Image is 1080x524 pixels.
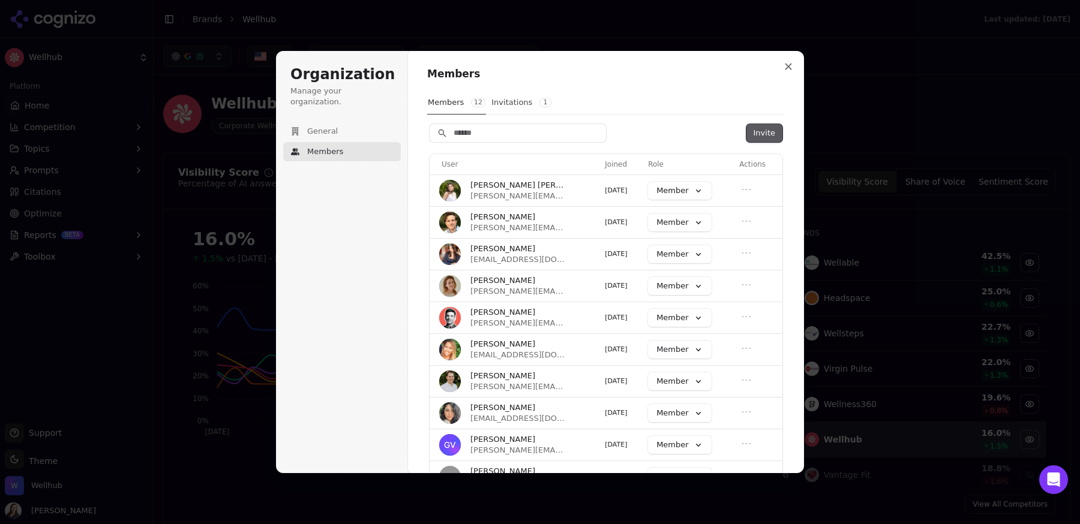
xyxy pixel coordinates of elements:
[470,275,535,286] span: [PERSON_NAME]
[739,468,754,483] button: Open menu
[539,98,551,107] span: 1
[470,307,535,318] span: [PERSON_NAME]
[605,250,627,258] span: [DATE]
[439,402,461,424] img: Amarita Bansal
[470,212,535,222] span: [PERSON_NAME]
[605,409,627,417] span: [DATE]
[439,275,461,297] img: Rita Reis
[605,186,627,194] span: [DATE]
[648,277,711,295] button: Member
[470,350,565,360] span: [EMAIL_ADDRESS][DOMAIN_NAME]
[470,180,565,191] span: [PERSON_NAME] [PERSON_NAME]
[470,434,535,445] span: [PERSON_NAME]
[605,377,627,385] span: [DATE]
[605,345,627,353] span: [DATE]
[648,436,711,454] button: Member
[648,468,711,486] button: Member
[307,146,343,157] span: Members
[605,282,627,290] span: [DATE]
[734,154,782,174] th: Actions
[648,213,711,231] button: Member
[283,142,401,161] button: Members
[470,413,565,424] span: [EMAIL_ADDRESS][DOMAIN_NAME]
[470,243,535,254] span: [PERSON_NAME]
[648,309,711,327] button: Member
[470,318,565,329] span: [PERSON_NAME][EMAIL_ADDRESS][PERSON_NAME][DOMAIN_NAME]
[470,371,535,381] span: [PERSON_NAME]
[439,466,461,487] img: Alexandra Gillespie
[1039,465,1068,494] div: Open Intercom Messenger
[439,434,461,456] img: Giulia vianna
[470,402,535,413] span: [PERSON_NAME]
[470,381,565,392] span: [PERSON_NAME][EMAIL_ADDRESS][PERSON_NAME][DOMAIN_NAME]
[290,65,394,85] h1: Organization
[439,212,461,233] img: Marshall Simmons
[739,341,754,356] button: Open menu
[439,371,461,392] img: Joe Ciarallo
[470,254,565,265] span: [EMAIL_ADDRESS][DOMAIN_NAME]
[739,182,754,197] button: Open menu
[439,243,461,265] img: Carolina Ignaczuk Lima
[746,124,782,142] button: Invite
[739,214,754,228] button: Open menu
[739,246,754,260] button: Open menu
[307,126,338,137] span: General
[605,441,627,448] span: [DATE]
[739,373,754,387] button: Open menu
[439,180,461,201] img: Ana Paula Flores De Melo
[648,404,711,422] button: Member
[470,191,565,201] span: [PERSON_NAME][EMAIL_ADDRESS][PERSON_NAME][DOMAIN_NAME]
[439,339,461,360] img: Lauren Bazzini
[427,67,785,82] h1: Members
[648,245,711,263] button: Member
[470,339,535,350] span: [PERSON_NAME]
[739,405,754,419] button: Open menu
[778,56,799,77] button: Close modal
[648,372,711,390] button: Member
[430,154,600,174] th: User
[600,154,643,174] th: Joined
[439,307,461,329] img: Nicholas Almeida
[648,341,711,359] button: Member
[290,86,394,107] p: Manage your organization.
[739,309,754,324] button: Open menu
[470,286,565,297] span: [PERSON_NAME][EMAIL_ADDRESS][PERSON_NAME][DOMAIN_NAME]
[470,445,565,456] span: [PERSON_NAME][EMAIL_ADDRESS][DOMAIN_NAME]
[605,314,627,321] span: [DATE]
[605,472,627,480] span: [DATE]
[471,98,485,107] span: 12
[739,278,754,292] button: Open menu
[648,182,711,200] button: Member
[427,91,486,115] button: Members
[283,122,401,141] button: General
[470,222,565,233] span: [PERSON_NAME][EMAIL_ADDRESS][PERSON_NAME][DOMAIN_NAME]
[739,436,754,451] button: Open menu
[470,466,535,477] span: [PERSON_NAME]
[605,218,627,226] span: [DATE]
[430,124,606,142] input: Search
[491,91,552,114] button: Invitations
[643,154,734,174] th: Role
